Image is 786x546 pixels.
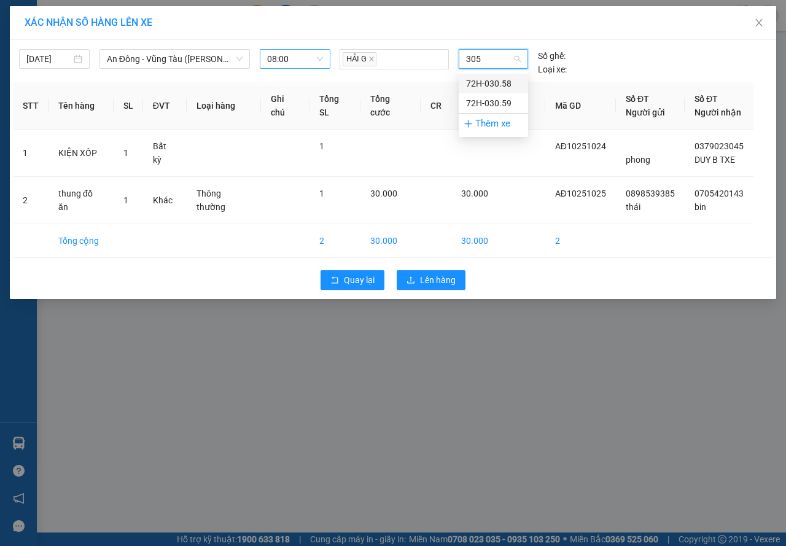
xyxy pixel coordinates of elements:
[105,40,191,57] div: 0705420143
[13,82,49,130] th: STT
[555,189,606,198] span: AĐ10251025
[103,64,192,82] div: 30.000
[451,82,498,130] th: CC
[319,189,324,198] span: 1
[10,40,96,57] div: 0898539385
[105,25,191,40] div: bin
[123,148,128,158] span: 1
[26,52,71,66] input: 12/10/2025
[420,273,456,287] span: Lên hàng
[451,224,498,258] td: 30.000
[103,68,113,80] span: C :
[330,276,339,286] span: rollback
[107,50,243,68] span: An Đông - Vũng Tàu (Hàng Hoá)
[49,82,114,130] th: Tên hàng
[459,93,528,113] div: 72H-030.59
[49,224,114,258] td: Tổng cộng
[105,10,191,25] div: Bình Giã
[459,113,528,135] div: Thêm xe
[695,141,744,151] span: 0379023045
[13,130,49,177] td: 1
[459,74,528,93] div: 72H-030.58
[461,189,488,198] span: 30.000
[695,94,718,104] span: Số ĐT
[114,82,143,130] th: SL
[626,94,649,104] span: Số ĐT
[555,141,606,151] span: AĐ10251024
[754,18,764,28] span: close
[626,107,665,117] span: Người gửi
[421,82,451,130] th: CR
[360,224,421,258] td: 30.000
[105,12,134,25] span: Nhận:
[309,224,360,258] td: 2
[236,55,243,63] span: down
[344,273,375,287] span: Quay lại
[466,77,521,90] div: 72H-030.58
[695,155,735,165] span: DUY B TXE
[261,82,309,130] th: Ghi chú
[10,89,191,120] div: Tên hàng: thung đồ ăn ( : 1 )
[545,82,616,130] th: Mã GD
[49,177,114,224] td: thung đồ ăn
[466,96,521,110] div: 72H-030.59
[10,12,29,25] span: Gửi:
[25,17,152,28] span: XÁC NHẬN SỐ HÀNG LÊN XE
[464,119,473,128] span: plus
[370,189,397,198] span: 30.000
[123,195,128,205] span: 1
[143,130,187,177] td: Bất kỳ
[267,50,323,68] span: 08:00
[545,224,616,258] td: 2
[143,177,187,224] td: Khác
[10,10,96,25] div: An Đông
[10,25,96,40] div: thái
[626,189,675,198] span: 0898539385
[49,130,114,177] td: KIỆN XỐP
[407,276,415,286] span: upload
[187,177,261,224] td: Thông thường
[695,189,744,198] span: 0705420143
[397,270,465,290] button: uploadLên hàng
[13,177,49,224] td: 2
[360,82,421,130] th: Tổng cước
[343,52,376,66] span: HẢI G
[626,155,650,165] span: phong
[143,82,187,130] th: ĐVT
[626,202,640,212] span: thái
[319,141,324,151] span: 1
[368,56,375,62] span: close
[538,63,567,76] span: Loại xe:
[538,49,566,63] span: Số ghế:
[309,82,360,130] th: Tổng SL
[321,270,384,290] button: rollbackQuay lại
[695,202,706,212] span: bin
[187,82,261,130] th: Loại hàng
[695,107,741,117] span: Người nhận
[742,6,776,41] button: Close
